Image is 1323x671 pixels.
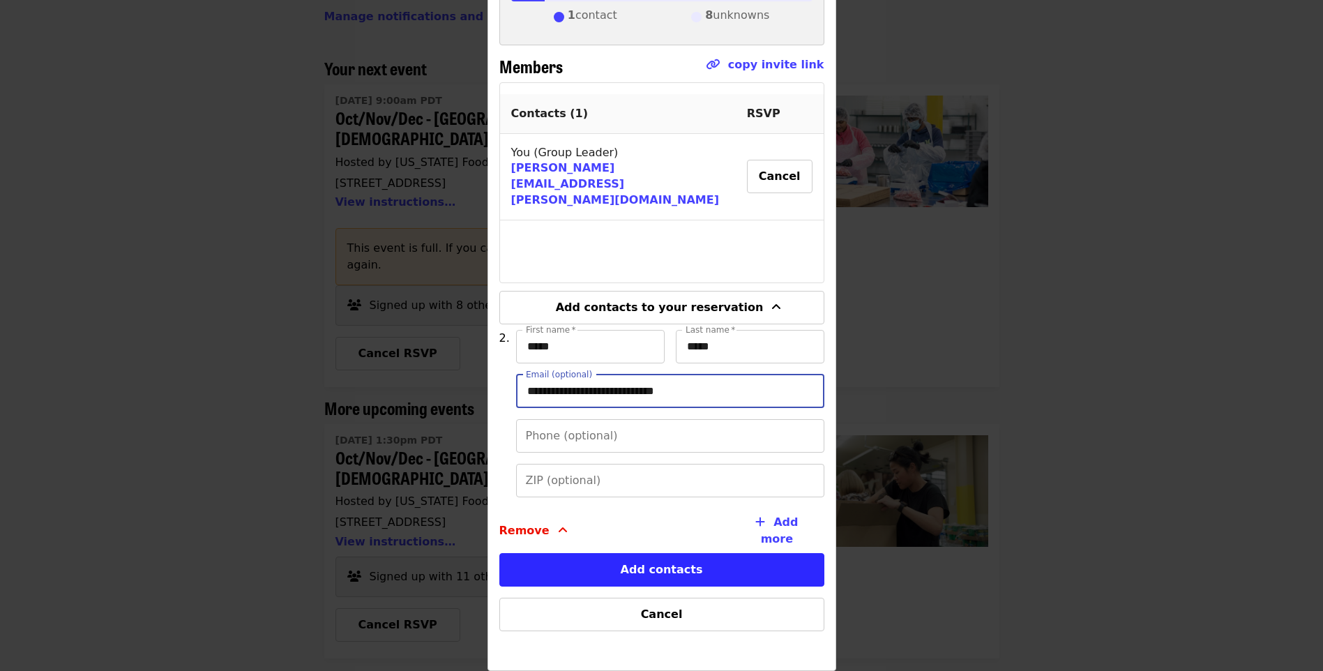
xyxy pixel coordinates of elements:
[499,553,824,587] button: Add contacts
[716,508,824,553] button: Add more
[499,522,550,539] span: Remove
[568,7,617,28] span: contact
[511,161,720,206] a: [PERSON_NAME][EMAIL_ADDRESS][PERSON_NAME][DOMAIN_NAME]
[761,515,799,545] span: Add more
[516,330,665,363] input: First name
[556,301,764,314] span: Add contacts to your reservation
[526,370,592,379] label: Email (optional)
[516,419,824,453] input: Phone (optional)
[558,524,568,537] i: angle-up icon
[686,326,735,334] label: Last name
[568,8,575,22] strong: 1
[499,331,510,345] span: 2.
[705,8,713,22] strong: 8
[771,301,781,314] i: angle-up icon
[706,58,720,71] i: link icon
[736,94,824,134] th: RSVP
[500,94,736,134] th: Contacts ( 1 )
[747,160,812,193] button: Cancel
[500,134,736,221] td: You (Group Leader)
[755,515,765,529] i: plus icon
[516,375,824,408] input: Email (optional)
[499,291,824,324] button: Add contacts to your reservation
[676,330,824,363] input: Last name
[499,508,568,553] button: Remove
[706,56,824,82] span: Click to copy link!
[516,464,824,497] input: ZIP (optional)
[728,58,824,71] a: copy invite link
[526,326,576,334] label: First name
[499,54,563,78] span: Members
[499,598,824,631] button: Cancel
[705,7,769,28] span: unknowns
